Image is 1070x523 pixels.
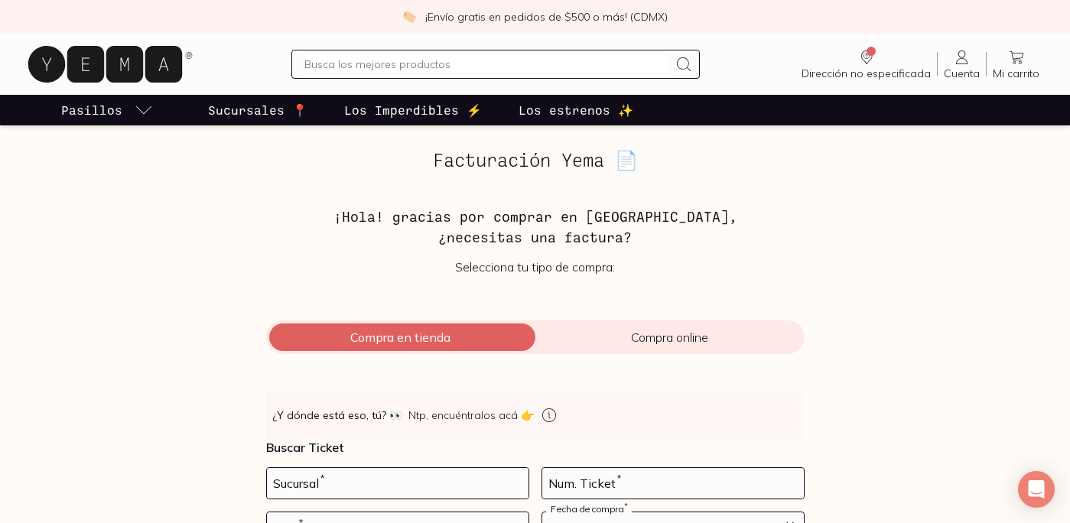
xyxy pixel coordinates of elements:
span: Mi carrito [993,67,1039,80]
a: pasillo-todos-link [58,95,156,125]
p: Buscar Ticket [266,440,805,455]
a: Los estrenos ✨ [515,95,636,125]
p: Los estrenos ✨ [519,101,633,119]
img: check [402,10,416,24]
h3: ¡Hola! gracias por comprar en [GEOGRAPHIC_DATA], ¿necesitas una factura? [266,206,805,247]
a: Los Imperdibles ⚡️ [341,95,485,125]
a: Dirección no especificada [795,48,937,80]
span: Compra online [535,330,805,345]
div: Open Intercom Messenger [1018,471,1055,508]
a: Cuenta [938,48,986,80]
span: 👀 [389,408,402,423]
p: Selecciona tu tipo de compra: [266,259,805,274]
p: Sucursales 📍 [208,101,307,119]
label: Fecha de compra [546,503,632,515]
span: Compra en tienda [266,330,535,345]
input: Busca los mejores productos [304,55,668,73]
span: Ntp, encuéntralos acá 👉 [408,408,534,423]
p: ¡Envío gratis en pedidos de $500 o más! (CDMX) [425,9,668,24]
p: Pasillos [61,101,122,119]
h2: Facturación Yema 📄 [266,150,805,170]
a: Mi carrito [987,48,1046,80]
input: 728 [267,468,528,499]
strong: ¿Y dónde está eso, tú? [272,408,402,423]
span: Dirección no especificada [802,67,931,80]
p: Los Imperdibles ⚡️ [344,101,482,119]
a: Sucursales 📍 [205,95,311,125]
input: 123 [542,468,804,499]
span: Cuenta [944,67,980,80]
